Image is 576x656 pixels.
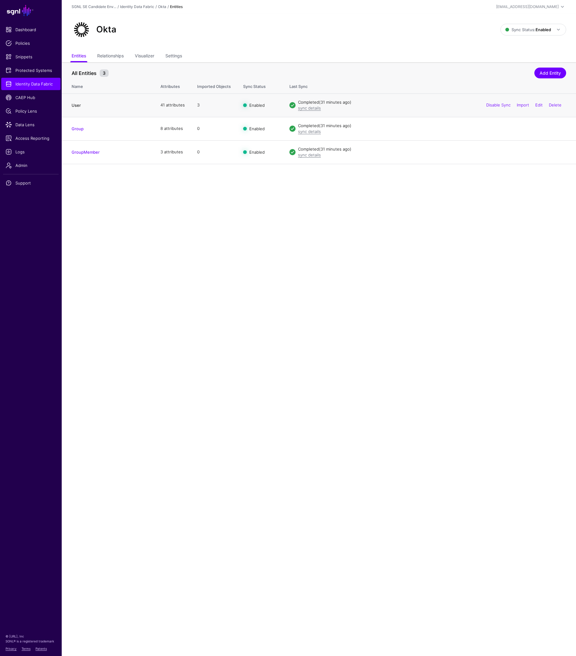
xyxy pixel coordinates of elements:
[6,67,56,73] span: Protected Systems
[4,4,58,17] a: SGNL
[72,4,116,9] a: SGNL SE Candidate Env...
[505,27,551,32] span: Sync Status:
[1,91,60,104] a: CAEP Hub
[154,77,191,93] th: Attributes
[6,81,56,87] span: Identity Data Fabric
[1,105,60,117] a: Policy Lens
[496,4,559,10] div: [EMAIL_ADDRESS][DOMAIN_NAME]
[6,122,56,128] span: Data Lens
[298,123,566,129] div: Completed (31 minutes ago)
[298,99,566,106] div: Completed (31 minutes ago)
[536,27,551,32] strong: Enabled
[100,69,109,77] small: 3
[534,68,566,78] a: Add Entity
[6,54,56,60] span: Snippets
[249,103,265,108] span: Enabled
[96,24,116,35] h2: Okta
[298,106,321,110] a: sync details
[1,78,60,90] a: Identity Data Fabric
[191,117,237,140] td: 0
[135,51,154,62] a: Visualizer
[170,4,183,9] strong: Entities
[62,77,154,93] th: Name
[166,4,170,10] div: /
[72,51,86,62] a: Entities
[6,108,56,114] span: Policy Lens
[6,647,17,650] a: Privacy
[6,180,56,186] span: Support
[6,162,56,168] span: Admin
[249,150,265,155] span: Enabled
[35,647,47,650] a: Patents
[486,102,511,107] a: Disable Sync
[191,93,237,117] td: 3
[72,150,100,155] a: GroupMember
[249,126,265,131] span: Enabled
[517,102,529,107] a: Import
[1,118,60,131] a: Data Lens
[6,634,56,639] p: © [URL], Inc
[154,4,158,10] div: /
[1,23,60,36] a: Dashboard
[120,4,154,9] a: Identity Data Fabric
[1,159,60,172] a: Admin
[97,51,124,62] a: Relationships
[6,135,56,141] span: Access Reporting
[1,146,60,158] a: Logs
[6,27,56,33] span: Dashboard
[154,140,191,164] td: 3 attributes
[72,126,84,131] a: Group
[1,132,60,144] a: Access Reporting
[298,129,321,134] a: sync details
[116,4,120,10] div: /
[191,140,237,164] td: 0
[6,149,56,155] span: Logs
[298,152,321,157] a: sync details
[6,40,56,46] span: Policies
[165,51,182,62] a: Settings
[283,77,576,93] th: Last Sync
[154,117,191,140] td: 8 attributes
[72,103,81,108] a: User
[549,102,561,107] a: Delete
[535,102,543,107] a: Edit
[298,146,566,152] div: Completed (31 minutes ago)
[22,647,31,650] a: Terms
[1,51,60,63] a: Snippets
[191,77,237,93] th: Imported Objects
[72,20,91,39] img: svg+xml;base64,PHN2ZyB3aWR0aD0iNjQiIGhlaWdodD0iNjQiIHZpZXdCb3g9IjAgMCA2NCA2NCIgZmlsbD0ibm9uZSIgeG...
[1,64,60,77] a: Protected Systems
[1,37,60,49] a: Policies
[6,639,56,644] p: SGNL® is a registered trademark
[154,93,191,117] td: 41 attributes
[237,77,283,93] th: Sync Status
[158,4,166,9] a: Okta
[6,94,56,101] span: CAEP Hub
[70,69,98,77] span: All Entities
